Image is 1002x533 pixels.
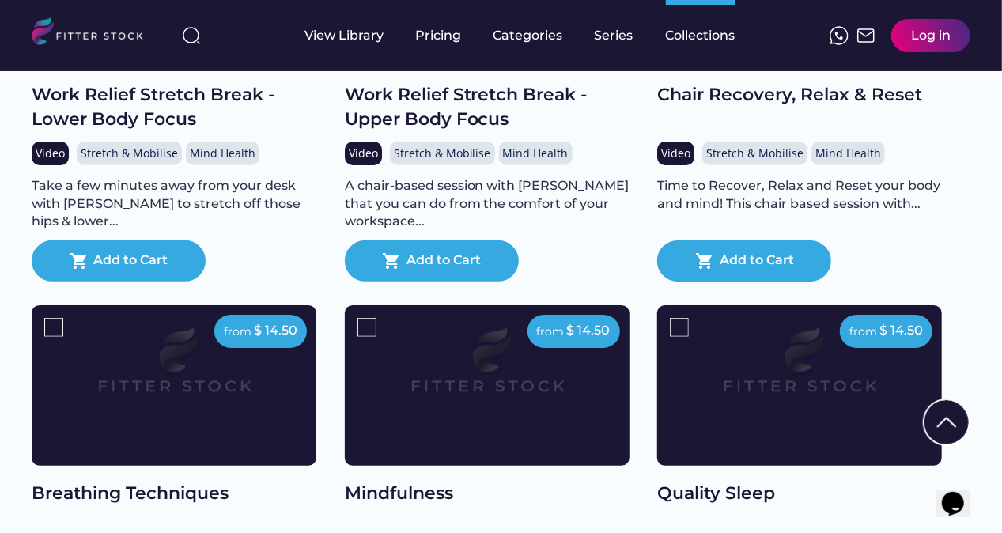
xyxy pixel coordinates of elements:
[657,177,942,213] div: Time to Recover, Relax and Reset your body and mind! This chair based session with...
[911,27,951,44] div: Log in
[537,324,565,340] div: from
[670,318,689,337] img: Rectangle%205126%20%281%29.svg
[60,305,288,433] img: Frame%2079%20%281%29.svg
[720,251,794,270] div: Add to Cart
[224,324,251,340] div: from
[305,27,384,44] div: View Library
[856,26,875,45] img: Frame%2051.svg
[373,305,601,433] img: Frame%2079%20%281%29.svg
[657,482,942,506] div: Quality Sleep
[349,146,378,161] div: Video
[936,470,986,517] iframe: chat widget
[254,322,297,339] div: $ 14.50
[661,146,690,161] div: Video
[345,83,630,132] div: Work Relief Stretch Break - Upper Body Focus
[81,146,178,161] div: Stretch & Mobilise
[503,146,569,161] div: Mind Health
[36,146,65,161] div: Video
[94,251,168,270] div: Add to Cart
[493,27,563,44] div: Categories
[70,251,89,270] button: shopping_cart
[657,83,942,108] div: Chair Recovery, Relax & Reset
[815,146,881,161] div: Mind Health
[382,251,401,270] button: shopping_cart
[686,305,913,433] img: Frame%2079%20%281%29.svg
[493,8,514,24] div: fvck
[357,318,376,337] img: Rectangle%205126%20%281%29.svg
[32,482,316,506] div: Breathing Techniques
[32,17,157,50] img: LOGO.svg
[32,83,316,132] div: Work Relief Stretch Break - Lower Body Focus
[879,322,923,339] div: $ 14.50
[394,146,491,161] div: Stretch & Mobilise
[666,27,735,44] div: Collections
[32,177,316,230] div: Take a few minutes away from your desk with [PERSON_NAME] to stretch off those hips & lower...
[849,324,877,340] div: from
[190,146,255,161] div: Mind Health
[706,146,803,161] div: Stretch & Mobilise
[830,26,849,45] img: meteor-icons_whatsapp%20%281%29.svg
[924,400,969,444] img: Group%201000002322%20%281%29.svg
[567,322,611,339] div: $ 14.50
[695,251,714,270] button: shopping_cart
[595,27,634,44] div: Series
[416,27,462,44] div: Pricing
[345,482,630,506] div: Mindfulness
[44,318,63,337] img: Rectangle%205126%20%281%29.svg
[182,26,201,45] img: search-normal%203.svg
[406,251,481,270] div: Add to Cart
[345,177,630,230] div: A chair-based session with [PERSON_NAME] that you can do from the comfort of your workspace...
